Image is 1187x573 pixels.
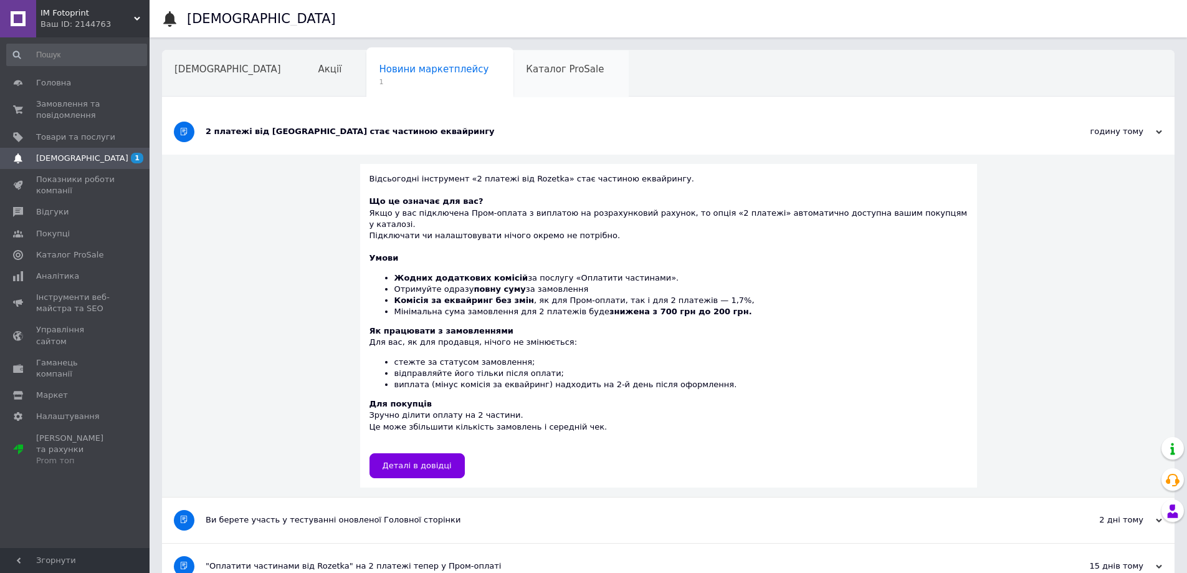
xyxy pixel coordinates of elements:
[187,11,336,26] h1: [DEMOGRAPHIC_DATA]
[36,153,128,164] span: [DEMOGRAPHIC_DATA]
[394,295,968,306] li: , як для Пром-оплати, так і для 2 платежів — 1,7%,
[394,284,968,295] li: Отримуйте одразу за замовлення
[369,196,484,206] b: Що це означає для вас?
[609,307,752,316] b: знижена з 700 грн до 200 грн.
[394,357,968,368] li: стежте за статусом замовлення;
[394,379,968,390] li: виплата (мінус комісія за еквайринг) надходить на 2-й день після оформлення.
[36,99,115,121] span: Замовлення та повідомлення
[206,514,1037,526] div: Ви берете участь у тестуванні оновленої Головної сторінки
[369,253,399,262] b: Умови
[369,398,968,444] div: Зручно ділити оплату на 2 частини. Це може збільшити кількість замовлень і середній чек.
[394,306,968,317] li: Мінімальна сума замовлення для 2 платежів буде
[206,561,1037,572] div: "Оплатити частинами від Rozetka" на 2 платежі тепер у Пром-оплаті
[36,324,115,347] span: Управління сайтом
[369,325,968,390] div: Для вас, як для продавця, нічого не змінюється:
[36,77,71,89] span: Головна
[36,206,69,218] span: Відгуки
[1037,561,1162,572] div: 15 днів тому
[36,271,79,282] span: Аналітика
[36,292,115,314] span: Інструменти веб-майстра та SEO
[369,196,968,241] div: Якщо у вас підключена Пром-оплата з виплатою на розрахунковий рахунок, то опція «2 платежі» автом...
[369,399,432,408] b: Для покупців
[394,296,535,305] b: Комісія за еквайринг без змін
[36,249,103,261] span: Каталог ProSale
[36,174,115,196] span: Показники роботи компанії
[383,461,452,470] span: Деталі в довідці
[379,64,489,75] span: Новини маркетплейсу
[474,284,525,294] b: повну суму
[206,126,1037,137] div: 2 платежі від [GEOGRAPHIC_DATA] стає частиною еквайрингу
[394,272,968,284] li: за послугу «Оплатити частинами».
[41,7,134,19] span: ІМ Fotoprint
[36,433,115,467] span: [PERSON_NAME] та рахунки
[36,411,100,422] span: Налаштування
[36,455,115,466] div: Prom топ
[174,64,281,75] span: [DEMOGRAPHIC_DATA]
[379,77,489,87] span: 1
[394,273,528,282] b: Жодних додаткових комісій
[36,390,68,401] span: Маркет
[369,173,968,196] div: Відсьогодні інструмент «2 платежі від Rozetka» стає частиною еквайрингу.
[36,357,115,380] span: Гаманець компанії
[1037,514,1162,526] div: 2 дні тому
[131,153,143,163] span: 1
[6,44,147,66] input: Пошук
[1037,126,1162,137] div: годину тому
[36,132,115,143] span: Товари та послуги
[394,368,968,379] li: відправляйте його тільки після оплати;
[369,326,513,335] b: Як працювати з замовленнями
[526,64,604,75] span: Каталог ProSale
[369,453,465,478] a: Деталі в довідці
[41,19,150,30] div: Ваш ID: 2144763
[318,64,342,75] span: Акції
[36,228,70,239] span: Покупці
